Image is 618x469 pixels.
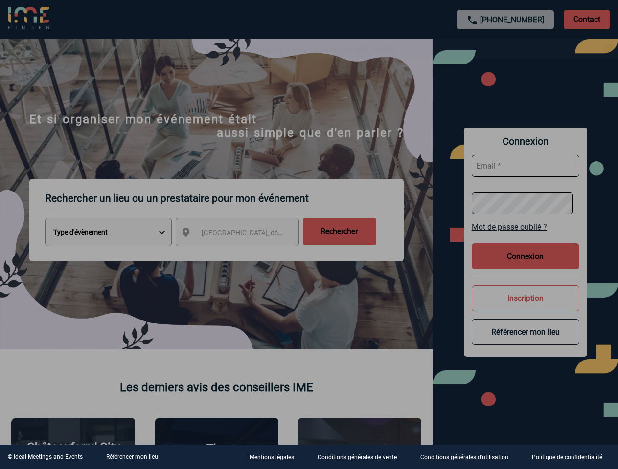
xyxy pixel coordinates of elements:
[318,454,397,461] p: Conditions générales de vente
[250,454,294,461] p: Mentions légales
[8,453,83,460] div: © Ideal Meetings and Events
[524,452,618,462] a: Politique de confidentialité
[420,454,508,461] p: Conditions générales d'utilisation
[310,452,412,462] a: Conditions générales de vente
[106,453,158,460] a: Référencer mon lieu
[412,452,524,462] a: Conditions générales d'utilisation
[242,452,310,462] a: Mentions légales
[532,454,602,461] p: Politique de confidentialité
